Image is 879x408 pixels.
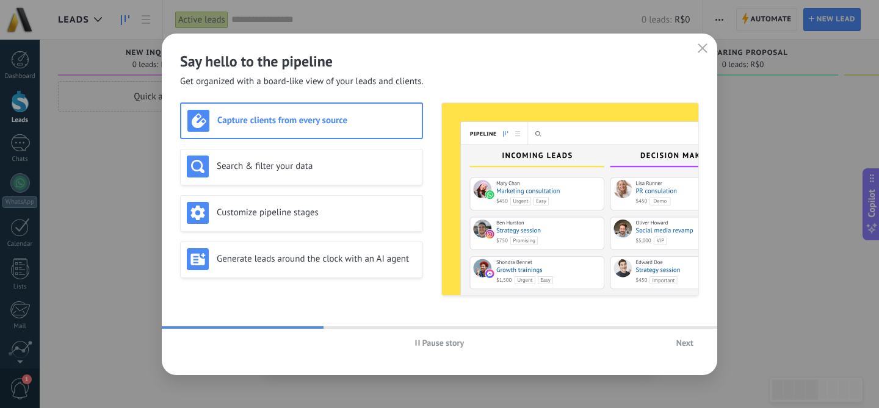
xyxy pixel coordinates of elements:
h3: Search & filter your data [217,160,416,172]
h3: Capture clients from every source [217,115,416,126]
button: Next [671,334,699,352]
h3: Generate leads around the clock with an AI agent [217,253,416,265]
button: Pause story [410,334,470,352]
span: Next [676,338,693,347]
h2: Say hello to the pipeline [180,52,699,71]
h3: Customize pipeline stages [217,207,416,218]
span: Get organized with a board-like view of your leads and clients. [180,76,424,88]
span: Pause story [422,338,465,347]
